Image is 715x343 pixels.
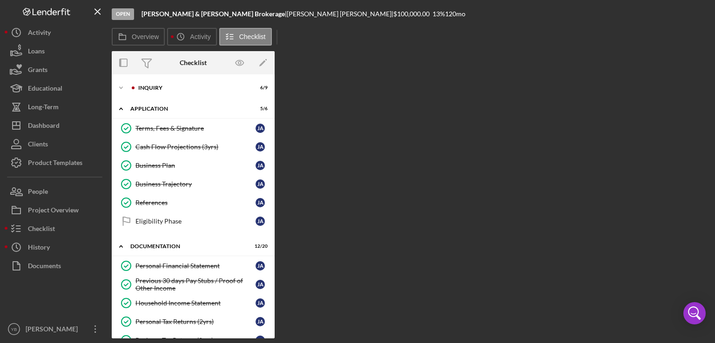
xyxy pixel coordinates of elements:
label: Activity [190,33,210,40]
div: Open Intercom Messenger [683,302,706,324]
button: Overview [112,28,165,46]
div: References [135,199,256,206]
button: Grants [5,60,107,79]
a: ReferencesJA [116,193,270,212]
button: Educational [5,79,107,98]
div: Household Income Statement [135,299,256,307]
div: Educational [28,79,62,100]
button: Product Templates [5,153,107,172]
a: Previous 30 days Pay Stubs / Proof of Other IncomeJA [116,275,270,294]
div: J A [256,261,265,270]
div: [PERSON_NAME] [PERSON_NAME] | [287,10,393,18]
div: J A [256,179,265,189]
div: History [28,238,50,259]
div: Eligibility Phase [135,218,256,225]
div: J A [256,280,265,289]
div: J A [256,161,265,170]
div: Personal Tax Returns (2yrs) [135,318,256,325]
a: Household Income StatementJA [116,294,270,312]
button: People [5,182,107,201]
div: Open [112,8,134,20]
div: [PERSON_NAME] [23,320,84,341]
button: Project Overview [5,201,107,219]
div: Personal Financial Statement [135,262,256,270]
button: Documents [5,257,107,275]
div: Business Plan [135,162,256,169]
div: Clients [28,135,48,156]
div: Previous 30 days Pay Stubs / Proof of Other Income [135,277,256,292]
button: Activity [167,28,216,46]
div: Loans [28,42,45,63]
div: | [142,10,287,18]
div: J A [256,124,265,133]
button: Checklist [219,28,272,46]
div: 120 mo [445,10,465,18]
label: Overview [132,33,159,40]
div: Terms, Fees & Signature [135,125,256,132]
div: Application [130,106,244,112]
div: Cash Flow Projections (3yrs) [135,143,256,151]
div: People [28,182,48,203]
a: Eligibility PhaseJA [116,212,270,231]
a: Business TrajectoryJA [116,175,270,193]
div: Business Trajectory [135,180,256,188]
a: Cash Flow Projections (3yrs)JA [116,138,270,156]
button: History [5,238,107,257]
div: Documents [28,257,61,277]
div: 6 / 9 [251,85,268,91]
div: Checklist [28,219,55,240]
a: Personal Financial StatementJA [116,257,270,275]
div: Activity [28,23,51,44]
div: J A [256,142,265,152]
text: YB [11,327,17,332]
button: Loans [5,42,107,60]
button: Activity [5,23,107,42]
div: Product Templates [28,153,82,174]
label: Checklist [239,33,266,40]
div: Dashboard [28,116,60,137]
a: Business PlanJA [116,156,270,175]
div: 13 % [432,10,445,18]
div: J A [256,198,265,207]
div: Grants [28,60,47,81]
div: J A [256,298,265,308]
button: Clients [5,135,107,153]
button: Long-Term [5,98,107,116]
div: J A [256,217,265,226]
div: 12 / 20 [251,244,268,249]
div: Documentation [130,244,244,249]
div: Long-Term [28,98,59,119]
div: Checklist [180,59,207,66]
b: [PERSON_NAME] & [PERSON_NAME] Brokerage [142,10,285,18]
div: Project Overview [28,201,79,222]
a: Terms, Fees & SignatureJA [116,119,270,138]
div: Inquiry [138,85,244,91]
a: Personal Tax Returns (2yrs)JA [116,312,270,331]
button: Checklist [5,219,107,238]
div: 5 / 6 [251,106,268,112]
div: $100,000.00 [393,10,432,18]
button: YB[PERSON_NAME] [5,320,107,338]
div: J A [256,317,265,326]
button: Dashboard [5,116,107,135]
